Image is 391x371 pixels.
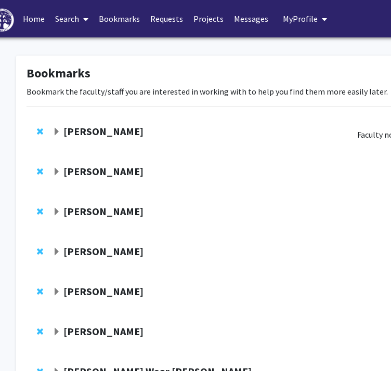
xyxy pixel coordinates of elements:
span: Remove Tahl Zimmerman from bookmarks [37,247,43,256]
a: Bookmarks [94,1,145,37]
span: Expand Joanne Altman Bookmark [53,288,61,296]
span: Expand Meghan Blackledge Bookmark [53,328,61,336]
span: My Profile [283,14,318,24]
span: Remove Robert Charvat from bookmarks [37,127,43,136]
a: Messages [229,1,273,37]
strong: [PERSON_NAME] [63,245,144,258]
a: Search [50,1,94,37]
span: Expand Robert Charvat Bookmark [53,128,61,136]
iframe: Chat [8,324,44,363]
strong: [PERSON_NAME] [63,285,144,298]
a: Projects [188,1,229,37]
span: Remove Cale Fahrenholtz from bookmarks [37,207,43,216]
strong: [PERSON_NAME] [63,325,144,338]
span: Remove Laura Nagy from bookmarks [37,167,43,176]
span: Expand Laura Nagy Bookmark [53,168,61,176]
strong: [PERSON_NAME] [63,205,144,218]
strong: [PERSON_NAME] [63,165,144,178]
span: Remove Joanne Altman from bookmarks [37,287,43,296]
a: Home [18,1,50,37]
a: Requests [145,1,188,37]
strong: [PERSON_NAME] [63,125,144,138]
span: Expand Tahl Zimmerman Bookmark [53,248,61,256]
span: Expand Cale Fahrenholtz Bookmark [53,208,61,216]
